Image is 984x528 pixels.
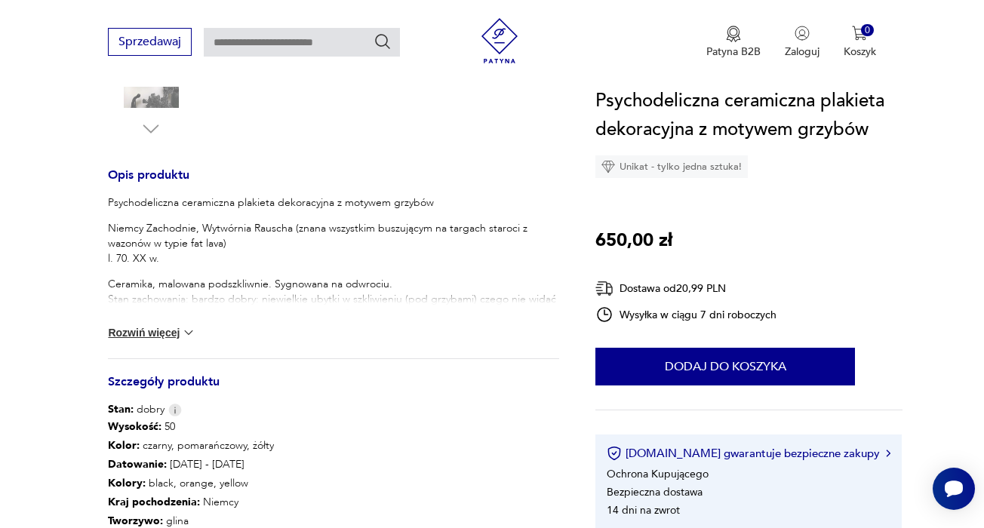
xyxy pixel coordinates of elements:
p: black, orange, yellow [108,474,274,493]
b: Datowanie : [108,457,167,471]
b: Wysokość : [108,419,161,434]
a: Ikona medaluPatyna B2B [706,26,761,59]
li: Bezpieczna dostawa [607,485,703,499]
p: Niemcy Zachodnie, Wytwórnia Rauscha (znana wszystkim buszującym na targach staroci z wazonów w ty... [108,221,559,266]
b: Kolor: [108,438,140,453]
div: 0 [861,24,874,37]
button: 0Koszyk [844,26,876,59]
img: Ikonka użytkownika [795,26,810,41]
img: Patyna - sklep z meblami i dekoracjami vintage [477,18,522,63]
button: Dodaj do koszyka [595,348,855,385]
p: czarny, pomarańczowy, żółty [108,436,274,455]
p: Ceramika, malowana podszkliwnie. Sygnowana na odwrociu. Stan zachowania: bardzo dobry: niewielkie... [108,277,559,322]
button: Patyna B2B [706,26,761,59]
img: Ikona dostawy [595,279,613,298]
b: Tworzywo : [108,514,163,528]
button: Zaloguj [785,26,819,59]
p: Zaloguj [785,45,819,59]
li: Ochrona Kupującego [607,467,709,481]
b: Stan: [108,402,134,416]
div: Dostawa od 20,99 PLN [595,279,776,298]
b: Kolory : [108,476,146,490]
p: 650,00 zł [595,226,672,255]
p: Niemcy [108,493,274,511]
img: Ikona certyfikatu [607,446,622,461]
div: Unikat - tylko jedna sztuka! [595,155,748,178]
p: Psychodeliczna ceramiczna plakieta dekoracyjna z motywem grzybów [108,195,559,210]
button: Rozwiń więcej [108,325,195,340]
img: Ikona strzałki w prawo [886,450,890,457]
img: Ikona koszyka [852,26,867,41]
img: Info icon [168,404,182,416]
div: Wysyłka w ciągu 7 dni roboczych [595,305,776,324]
a: Sprzedawaj [108,38,192,48]
img: chevron down [181,325,196,340]
b: Kraj pochodzenia : [108,495,200,509]
p: Koszyk [844,45,876,59]
p: Patyna B2B [706,45,761,59]
span: dobry [108,402,165,417]
button: Sprzedawaj [108,28,192,56]
li: 14 dni na zwrot [607,503,680,517]
h1: Psychodeliczna ceramiczna plakieta dekoracyjna z motywem grzybów [595,87,903,144]
iframe: Smartsupp widget button [933,468,975,510]
h3: Szczegóły produktu [108,377,559,402]
h3: Opis produktu [108,170,559,195]
p: 50 [108,417,274,436]
img: Ikona medalu [726,26,741,42]
img: Ikona diamentu [601,160,615,173]
button: Szukaj [374,32,392,51]
p: [DATE] - [DATE] [108,455,274,474]
button: [DOMAIN_NAME] gwarantuje bezpieczne zakupy [607,446,890,461]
